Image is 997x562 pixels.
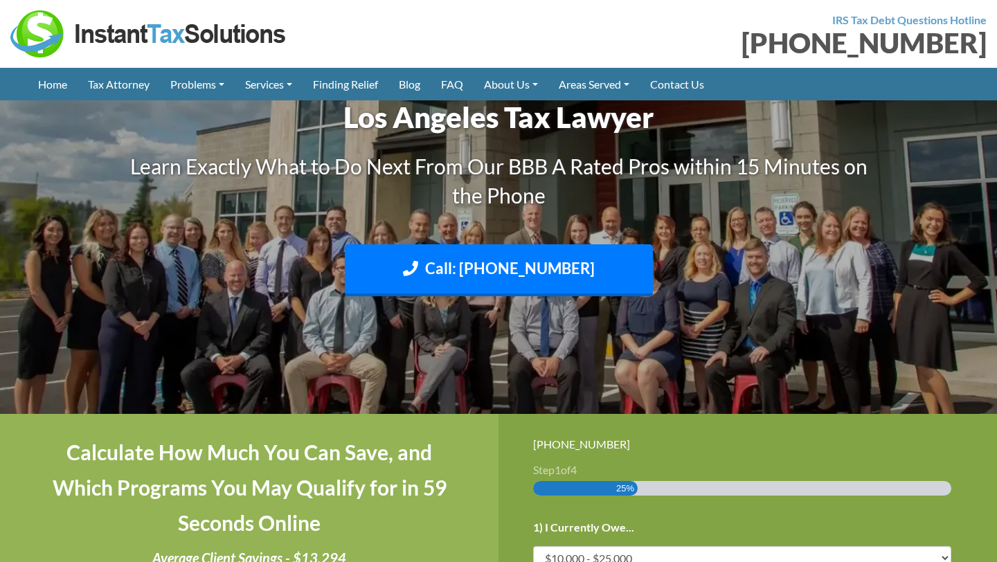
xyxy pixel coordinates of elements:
h3: Learn Exactly What to Do Next From Our BBB A Rated Pros within 15 Minutes on the Phone [114,152,883,210]
span: 25% [616,481,634,496]
a: Tax Attorney [78,68,160,100]
img: Instant Tax Solutions Logo [10,10,287,57]
a: Instant Tax Solutions Logo [10,26,287,39]
label: 1) I Currently Owe... [533,520,634,535]
h1: Los Angeles Tax Lawyer [114,97,883,138]
a: FAQ [431,68,474,100]
div: [PHONE_NUMBER] [533,435,962,453]
a: Services [235,68,303,100]
h3: Step of [533,464,962,475]
a: Blog [388,68,431,100]
h4: Calculate How Much You Can Save, and Which Programs You May Qualify for in 59 Seconds Online [35,435,464,541]
a: About Us [474,68,548,100]
a: Areas Served [548,68,640,100]
span: 4 [571,463,577,476]
span: 1 [555,463,561,476]
a: Call: [PHONE_NUMBER] [345,244,653,296]
a: Problems [160,68,235,100]
a: Home [28,68,78,100]
a: Contact Us [640,68,715,100]
a: Finding Relief [303,68,388,100]
strong: IRS Tax Debt Questions Hotline [832,13,987,26]
div: [PHONE_NUMBER] [509,29,987,57]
